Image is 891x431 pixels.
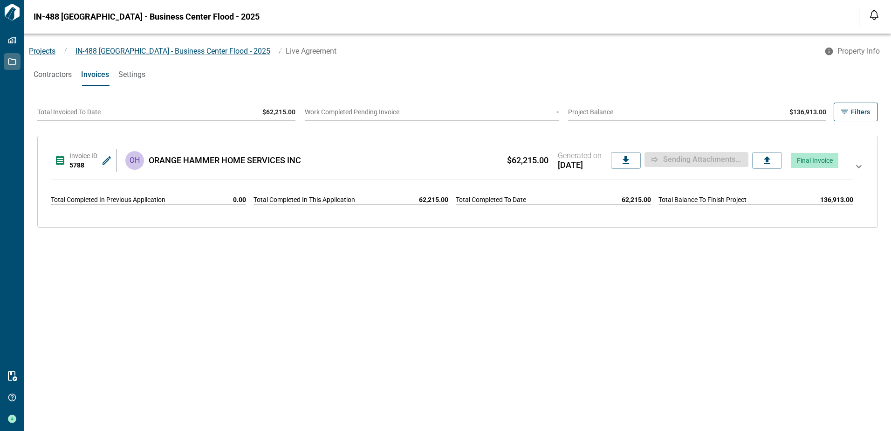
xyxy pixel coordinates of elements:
[622,195,651,204] span: 62,215.00
[837,47,880,56] span: Property Info
[556,108,559,116] span: -
[867,7,882,22] button: Open notification feed
[130,155,140,166] p: OH
[568,108,613,116] span: Project Balance
[24,63,891,86] div: base tabs
[81,70,109,79] span: Invoices
[834,103,878,121] button: Filters
[456,195,526,204] span: Total Completed To Date
[37,108,101,116] span: Total Invoiced To Date
[29,47,55,56] a: Projects
[69,161,84,169] span: 5788
[262,108,295,116] span: $62,215.00
[34,70,72,79] span: Contractors
[819,43,887,60] button: Property Info
[69,152,97,160] span: Invoice ID
[419,195,448,204] span: 62,215.00
[797,157,833,164] span: Final Invoice
[851,107,870,117] span: Filters
[558,151,602,160] span: Generated on
[75,47,270,56] span: IN-488 [GEOGRAPHIC_DATA] - Business Center Flood - 2025
[820,195,853,204] span: 136,913.00
[34,12,260,21] span: IN-488 [GEOGRAPHIC_DATA] - Business Center Flood - 2025
[47,144,868,220] div: Invoice ID5788OHORANGE HAMMER HOME SERVICES INC $62,215.00Generated on[DATE]Sending attachments.....
[305,108,399,116] span: Work Completed Pending Invoice
[149,156,301,165] span: ORANGE HAMMER HOME SERVICES INC
[118,70,145,79] span: Settings
[233,195,246,204] span: 0.00
[507,156,548,165] span: $62,215.00
[558,160,602,170] span: [DATE]
[789,108,826,116] span: $136,913.00
[254,195,355,204] span: Total Completed In This Application
[51,195,165,204] span: Total Completed In Previous Application
[859,399,882,422] iframe: Intercom live chat
[24,46,819,57] nav: breadcrumb
[286,47,336,56] span: Live Agreement
[658,195,747,204] span: Total Balance To Finish Project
